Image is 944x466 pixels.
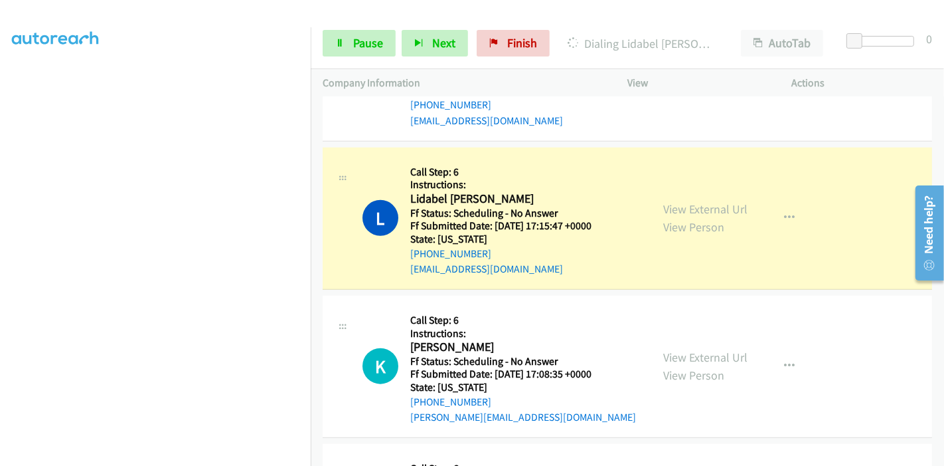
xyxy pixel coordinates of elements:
[507,35,537,51] span: Finish
[410,219,608,233] h5: Ff Submitted Date: [DATE] 17:15:47 +0000
[402,30,468,57] button: Next
[926,30,932,48] div: 0
[410,166,608,179] h5: Call Step: 6
[410,263,563,275] a: [EMAIL_ADDRESS][DOMAIN_NAME]
[410,314,636,327] h5: Call Step: 6
[410,396,491,408] a: [PHONE_NUMBER]
[410,355,636,368] h5: Ff Status: Scheduling - No Answer
[432,35,455,51] span: Next
[663,219,724,235] a: View Person
[663,201,747,217] a: View External Url
[410,191,608,207] h2: Lidabel [PERSON_NAME]
[792,75,933,91] p: Actions
[323,75,603,91] p: Company Information
[410,178,608,191] h5: Instructions:
[410,207,608,220] h5: Ff Status: Scheduling - No Answer
[410,247,491,260] a: [PHONE_NUMBER]
[410,381,636,394] h5: State: [US_STATE]
[410,368,636,381] h5: Ff Submitted Date: [DATE] 17:08:35 +0000
[663,368,724,383] a: View Person
[410,233,608,246] h5: State: [US_STATE]
[362,348,398,384] div: The call is yet to be attempted
[410,98,491,111] a: [PHONE_NUMBER]
[853,36,914,47] div: Delay between calls (in seconds)
[410,411,636,423] a: [PERSON_NAME][EMAIL_ADDRESS][DOMAIN_NAME]
[353,35,383,51] span: Pause
[323,30,396,57] a: Pause
[906,180,944,286] iframe: Resource Center
[568,35,717,53] p: Dialing Lidabel [PERSON_NAME]
[410,340,608,355] h2: [PERSON_NAME]
[362,348,398,384] h1: K
[741,30,823,57] button: AutoTab
[663,350,747,365] a: View External Url
[477,30,550,57] a: Finish
[410,114,563,127] a: [EMAIL_ADDRESS][DOMAIN_NAME]
[627,75,768,91] p: View
[410,327,636,340] h5: Instructions:
[362,200,398,236] h1: L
